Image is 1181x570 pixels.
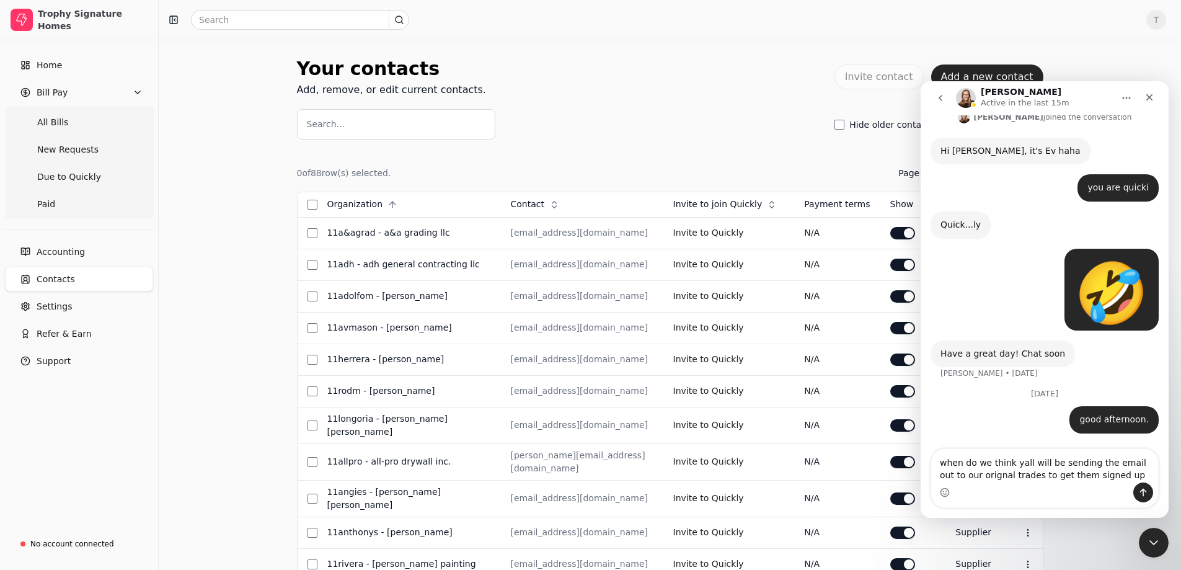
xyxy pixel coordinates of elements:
[37,198,55,211] span: Paid
[5,239,153,264] a: Accounting
[673,416,744,435] button: Invite to Quickly
[804,353,870,366] div: N/A
[37,143,99,156] span: New Requests
[327,526,491,539] div: 11Anthonys - [PERSON_NAME]
[673,198,763,211] span: Invite to join Quickly
[327,353,491,366] div: 11Herrera - [PERSON_NAME]
[673,195,785,215] button: Invite to join Quickly
[673,523,744,543] button: Invite to Quickly
[7,164,151,189] a: Due to Quickly
[673,255,744,275] button: Invite to Quickly
[804,290,870,303] div: N/A
[510,492,653,505] div: [EMAIL_ADDRESS][DOMAIN_NAME]
[307,323,317,333] button: Select row
[510,321,653,334] div: [EMAIL_ADDRESS][DOMAIN_NAME]
[327,412,491,439] div: 11Longoria - [PERSON_NAME] [PERSON_NAME]
[510,195,566,215] button: Contact
[5,294,153,319] a: Settings
[191,10,409,30] input: Search
[307,260,317,270] button: Select row
[297,82,486,97] div: Add, remove, or edit current contacts.
[327,195,405,215] button: Organization
[673,489,744,509] button: Invite to Quickly
[849,120,934,129] label: Hide older contacts
[37,327,92,341] span: Refer & Earn
[1146,10,1166,30] button: T
[510,258,653,271] div: [EMAIL_ADDRESS][DOMAIN_NAME]
[307,355,317,365] button: Select row
[921,81,1169,518] iframe: Intercom live chat
[327,198,383,211] span: Organization
[804,321,870,334] div: N/A
[307,421,317,430] button: Select row
[890,195,936,215] button: Show
[1139,528,1169,558] iframe: Intercom live chat
[327,486,491,512] div: 11Angies - [PERSON_NAME] [PERSON_NAME]
[37,355,71,368] span: Support
[30,538,114,550] div: No account connected
[327,385,491,398] div: 11RodM - [PERSON_NAME]
[327,258,491,271] div: 11ADH - ADH General CONTRACTING LLC
[307,457,317,467] button: Select row
[37,116,68,129] span: All Bills
[5,533,153,555] a: No account connected
[307,292,317,301] button: Select row
[804,385,870,398] div: N/A
[327,226,491,239] div: 11A&AGrad - A&A Grading LLC
[37,171,101,184] span: Due to Quickly
[5,321,153,346] button: Refer & Earn
[955,526,997,539] div: Supplier
[804,526,870,539] div: N/A
[307,228,317,238] button: Select row
[327,290,491,303] div: 11AdolfoM - [PERSON_NAME]
[673,287,744,306] button: Invite to Quickly
[37,300,72,313] span: Settings
[673,318,744,338] button: Invite to Quickly
[307,528,317,538] button: Select row
[297,167,391,180] div: 0 of 88 row(s) selected.
[37,246,85,259] span: Accounting
[804,198,870,211] div: Payment terms
[510,198,544,211] span: Contact
[890,198,914,211] span: Show
[307,200,317,210] button: Select all
[327,455,491,468] div: 11AllPro - All-Pro Drywall Inc.
[37,86,68,99] span: Bill Pay
[38,7,148,32] div: Trophy Signature Homes
[7,137,151,162] a: New Requests
[7,192,151,216] a: Paid
[307,559,317,569] button: Select row
[510,385,653,398] div: [EMAIL_ADDRESS][DOMAIN_NAME]
[5,80,153,105] button: Bill Pay
[307,386,317,396] button: Select row
[804,455,870,468] div: N/A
